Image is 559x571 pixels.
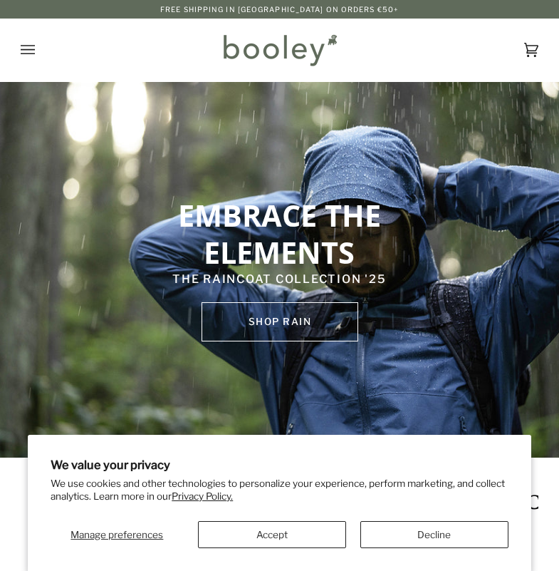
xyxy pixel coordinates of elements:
[70,529,163,540] span: Manage preferences
[21,19,63,81] button: Open menu
[198,521,346,548] button: Accept
[115,271,444,288] p: THE RAINCOAT COLLECTION '25
[115,197,444,272] p: EMBRACE THE ELEMENTS
[51,458,508,472] h2: We value your privacy
[172,490,233,502] a: Privacy Policy.
[51,478,508,503] p: We use cookies and other technologies to personalize your experience, perform marketing, and coll...
[360,521,508,548] button: Decline
[51,521,183,548] button: Manage preferences
[160,4,399,15] p: Free Shipping in [GEOGRAPHIC_DATA] on Orders €50+
[202,302,358,341] a: SHOP rain
[217,29,342,71] img: Booley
